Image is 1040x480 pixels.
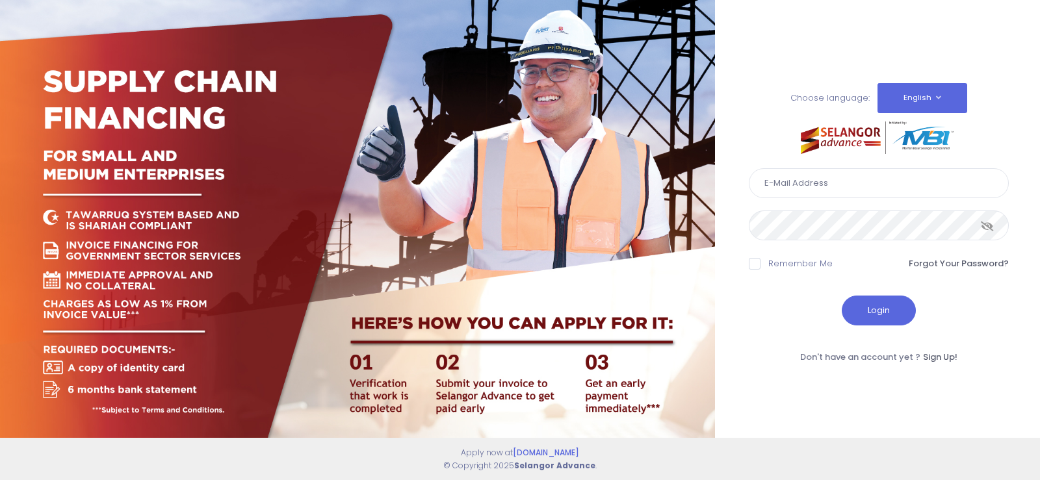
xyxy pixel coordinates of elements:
strong: Selangor Advance [514,460,595,471]
a: [DOMAIN_NAME] [513,447,579,458]
img: selangor-advance.png [801,121,957,154]
span: Apply now at © Copyright 2025 . [443,447,597,471]
button: Login [842,296,916,325]
label: Remember Me [768,257,833,270]
input: E-Mail Address [749,168,1009,198]
span: Choose language: [790,92,870,104]
span: Don't have an account yet ? [800,351,920,363]
button: English [877,83,967,113]
a: Sign Up! [923,351,957,363]
a: Forgot Your Password? [909,257,1009,270]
